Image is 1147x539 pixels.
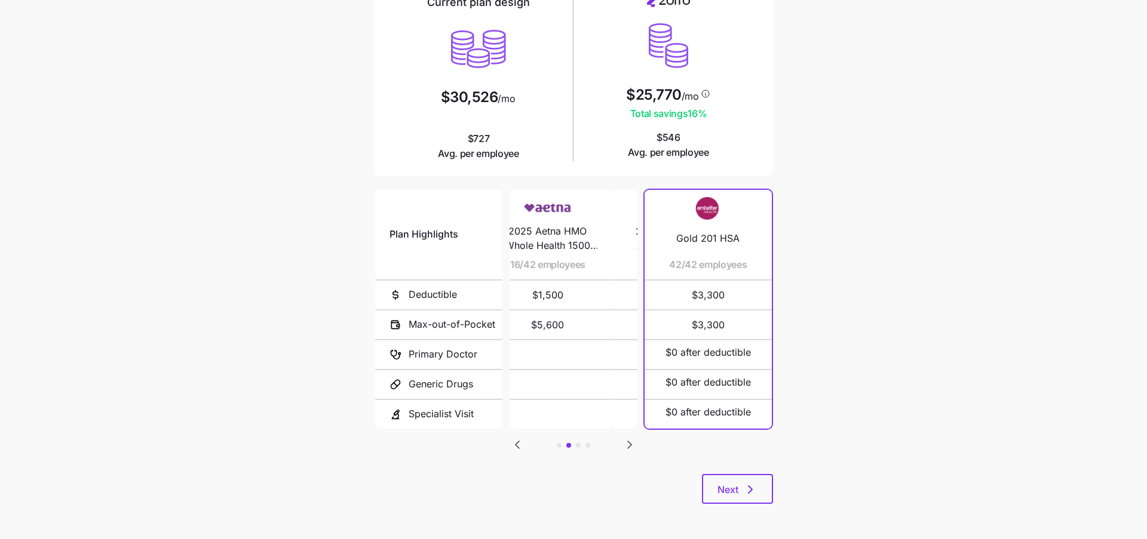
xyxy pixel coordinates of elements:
span: Primary Doctor [409,347,477,362]
span: $5,600 [498,310,597,339]
span: $727 [438,131,519,161]
span: /mo [682,91,699,101]
span: 16/42 employees [510,257,585,272]
span: $0 after deductible [665,375,751,390]
span: Deductible [409,287,457,302]
span: $1,500 [498,281,597,309]
svg: Go to next slide [622,438,637,452]
span: $0 after deductible [665,345,751,360]
span: Plan Highlights [390,227,458,242]
span: Max-out-of-Pocket [409,317,495,332]
button: Go to previous slide [510,437,525,452]
span: Gold 201 HSA [676,231,740,246]
span: $5,000 [626,310,725,339]
span: Avg. per employee [438,146,519,161]
span: 42/42 employees [669,257,747,272]
span: Specialist Visit [409,406,474,421]
span: Total savings 16 % [626,106,711,121]
span: $25,770 [626,88,682,102]
span: $1,000 [626,281,725,309]
span: $30,526 [441,90,498,104]
span: Next [717,482,738,497]
button: Next [702,474,773,504]
button: Go to next slide [622,437,637,452]
svg: Go to previous slide [510,438,525,452]
span: $546 [628,130,709,160]
span: 2025 Aetna HMO Whole Health 1500 Plan [498,224,597,254]
span: 2025 Aetna Open Access Managed Choice 1000 Plan [626,224,725,254]
span: $0 after deductible [665,405,751,420]
span: $3,300 [659,310,757,339]
span: Avg. per employee [628,145,709,160]
img: Carrier [524,197,572,220]
span: $3,300 [659,281,757,309]
span: Generic Drugs [409,377,473,392]
span: /mo [498,94,515,103]
img: Carrier [684,197,732,220]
